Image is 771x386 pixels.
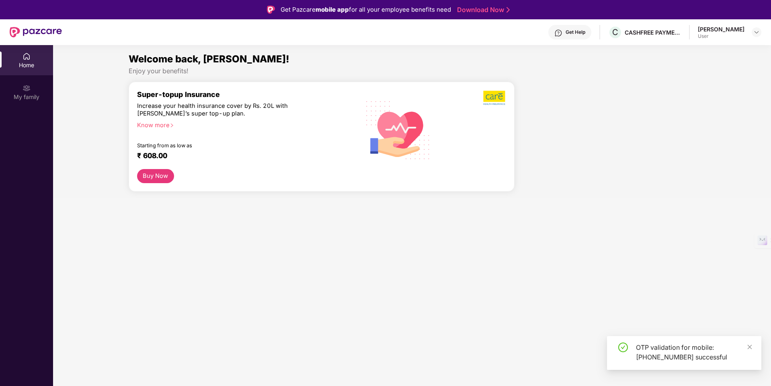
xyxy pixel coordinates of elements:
[281,5,451,14] div: Get Pazcare for all your employee benefits need
[753,29,760,35] img: svg+xml;base64,PHN2ZyBpZD0iRHJvcGRvd24tMzJ4MzIiIHhtbG5zPSJodHRwOi8vd3d3LnczLm9yZy8yMDAwL3N2ZyIgd2...
[23,84,31,92] img: svg+xml;base64,PHN2ZyB3aWR0aD0iMjAiIGhlaWdodD0iMjAiIHZpZXdCb3g9IjAgMCAyMCAyMCIgZmlsbD0ibm9uZSIgeG...
[506,6,510,14] img: Stroke
[625,29,681,36] div: CASHFREE PAYMENTS INDIA PVT. LTD.
[698,33,744,39] div: User
[137,102,318,118] div: Increase your health insurance cover by Rs. 20L with [PERSON_NAME]’s super top-up plan.
[137,142,318,148] div: Starting from as low as
[360,91,437,169] img: svg+xml;base64,PHN2ZyB4bWxucz0iaHR0cDovL3d3dy53My5vcmcvMjAwMC9zdmciIHhtbG5zOnhsaW5rPSJodHRwOi8vd3...
[747,344,753,350] span: close
[566,29,585,35] div: Get Help
[698,25,744,33] div: [PERSON_NAME]
[316,6,349,13] strong: mobile app
[137,169,174,183] button: Buy Now
[137,122,348,127] div: Know more
[10,27,62,37] img: New Pazcare Logo
[267,6,275,14] img: Logo
[170,123,174,128] span: right
[483,90,506,105] img: b5dec4f62d2307b9de63beb79f102df3.png
[612,27,618,37] span: C
[129,53,289,65] span: Welcome back, [PERSON_NAME]!
[137,151,344,161] div: ₹ 608.00
[457,6,507,14] a: Download Now
[137,90,353,99] div: Super-topup Insurance
[23,52,31,60] img: svg+xml;base64,PHN2ZyBpZD0iSG9tZSIgeG1sbnM9Imh0dHA6Ly93d3cudzMub3JnLzIwMDAvc3ZnIiB3aWR0aD0iMjAiIG...
[618,343,628,352] span: check-circle
[554,29,562,37] img: svg+xml;base64,PHN2ZyBpZD0iSGVscC0zMngzMiIgeG1sbnM9Imh0dHA6Ly93d3cudzMub3JnLzIwMDAvc3ZnIiB3aWR0aD...
[636,343,752,362] div: OTP validation for mobile: [PHONE_NUMBER] successful
[129,67,696,75] div: Enjoy your benefits!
